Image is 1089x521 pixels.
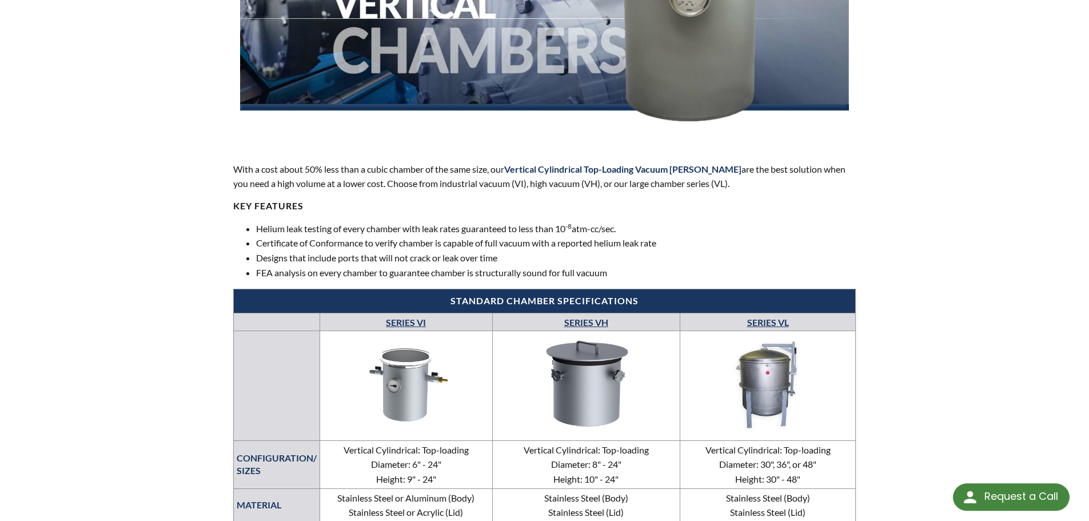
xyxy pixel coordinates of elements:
a: SERIES VL [747,317,789,328]
h4: KEY FEATURES [233,200,856,212]
a: SERIES VI [386,317,426,328]
p: With a cost about 50% less than a cubic chamber of the same size, our are the best solution when ... [233,162,856,191]
td: Vertical Cylindrical: Top-loading Diameter: 8" - 24" Height: 10" - 24" [492,440,680,488]
td: Vertical Cylindrical: Top-loading Diameter: 6" - 24" Height: 9" - 24" [320,440,492,488]
div: Request a Call [953,483,1070,511]
li: Helium leak testing of every chamber with leak rates guaranteed to less than 10 atm-cc/sec. [256,221,856,236]
td: Vertical Cylindrical: Top-loading Diameter: 30", 36", or 48" Height: 30" - 48" [680,440,855,488]
sup: -8 [565,222,572,230]
h4: Standard Chamber Specifications [240,295,850,307]
div: Request a Call [984,483,1058,510]
a: SERIES VH [564,317,608,328]
li: FEA analysis on every chamber to guarantee chamber is structurally sound for full vacuum [256,265,856,280]
img: round button [961,488,979,506]
span: Vertical Cylindrical Top-Loading Vacuum [PERSON_NAME] [504,164,741,174]
img: Series CC—Cube Chambers [323,337,489,431]
li: Designs that include ports that will not crack or leak over time [256,250,856,265]
li: Certificate of Conformance to verify chamber is capable of full vacuum with a reported helium lea... [256,236,856,250]
th: CONFIGURATION/ SIZES [233,440,320,488]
